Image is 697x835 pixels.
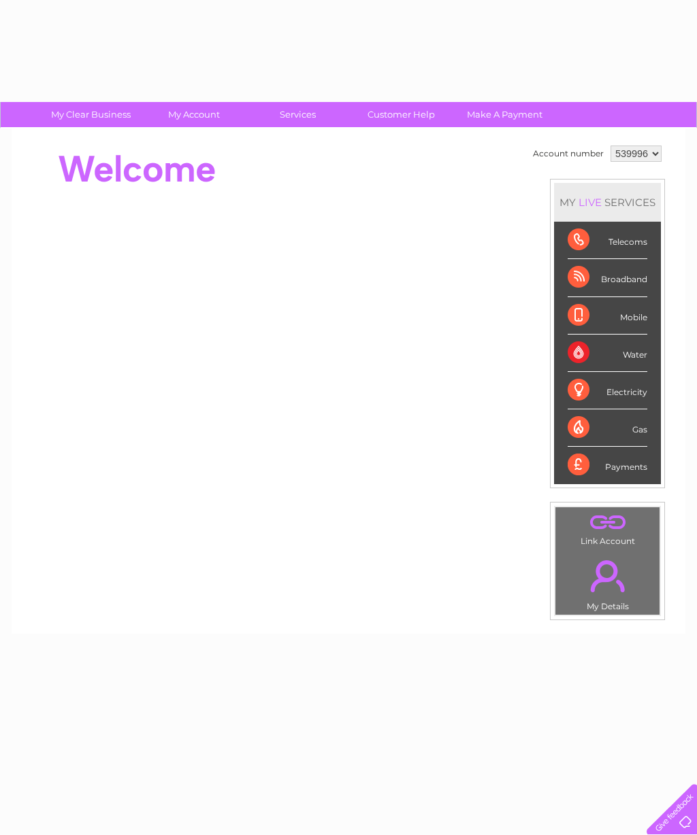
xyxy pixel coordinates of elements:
div: MY SERVICES [554,183,661,222]
a: . [559,511,656,534]
a: . [559,552,656,600]
div: Telecoms [568,222,647,259]
div: Broadband [568,259,647,296]
a: My Account [138,102,250,127]
td: Account number [530,142,607,165]
td: My Details [555,549,660,615]
td: Link Account [555,507,660,549]
a: Services [242,102,354,127]
div: Gas [568,409,647,447]
div: Mobile [568,297,647,335]
div: Electricity [568,372,647,409]
div: Water [568,335,647,372]
a: My Clear Business [35,102,147,127]
a: Customer Help [345,102,457,127]
div: LIVE [576,196,604,209]
a: Make A Payment [449,102,561,127]
div: Payments [568,447,647,483]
